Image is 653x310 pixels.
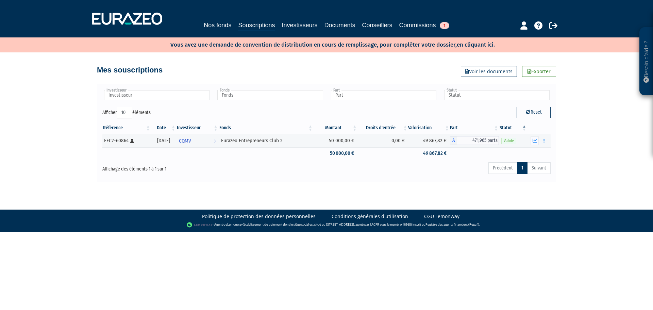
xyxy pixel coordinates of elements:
[522,66,556,77] a: Exporter
[408,134,450,147] td: 49 867,82 €
[501,138,516,144] span: Valide
[214,135,216,147] i: Voir l'investisseur
[425,222,479,227] a: Registre des agents financiers (Regafi)
[97,66,163,74] h4: Mes souscriptions
[92,13,162,25] img: 1732889491-logotype_eurazeo_blanc_rvb.png
[499,122,527,134] th: Statut : activer pour trier la colonne par ordre d&eacute;croissant
[130,139,134,143] i: [Français] Personne physique
[151,122,176,134] th: Date: activer pour trier la colonne par ordre croissant
[450,136,499,145] div: A - Eurazeo Entrepreneurs Club 2
[282,20,317,30] a: Investisseurs
[399,20,449,30] a: Commissions1
[450,122,499,134] th: Part: activer pour trier la colonne par ordre croissant
[408,147,450,159] td: 49 867,82 €
[642,31,650,92] p: Besoin d'aide ?
[221,137,311,144] div: Eurazeo Entrepreneurs Club 2
[238,20,275,31] a: Souscriptions
[102,107,151,118] label: Afficher éléments
[408,122,450,134] th: Valorisation: activer pour trier la colonne par ordre croissant
[324,20,355,30] a: Documents
[202,213,316,220] a: Politique de protection des données personnelles
[357,122,408,134] th: Droits d'entrée: activer pour trier la colonne par ordre croissant
[179,135,191,147] span: CQMV
[176,122,218,134] th: Investisseur: activer pour trier la colonne par ordre croissant
[457,136,499,145] span: 471,965 parts
[227,222,243,227] a: Lemonway
[440,22,449,29] span: 1
[176,134,218,147] a: CQMV
[450,136,457,145] span: A
[357,134,408,147] td: 0,00 €
[219,122,314,134] th: Fonds: activer pour trier la colonne par ordre croissant
[151,39,495,49] p: Vous avez une demande de convention de distribution en cours de remplissage, pour compléter votre...
[461,66,517,77] a: Voir les documents
[313,147,357,159] td: 50 000,00 €
[104,137,149,144] div: EEC2-60864
[102,162,283,173] div: Affichage des éléments 1 à 1 sur 1
[187,222,213,228] img: logo-lemonway.png
[424,213,459,220] a: CGU Lemonway
[153,137,174,144] div: [DATE]
[517,107,551,118] button: Reset
[7,222,646,228] div: - Agent de (établissement de paiement dont le siège social est situé au [STREET_ADDRESS], agréé p...
[117,107,132,118] select: Afficheréléments
[332,213,408,220] a: Conditions générales d'utilisation
[204,20,231,30] a: Nos fonds
[457,41,495,48] a: en cliquant ici.
[313,134,357,147] td: 50 000,00 €
[313,122,357,134] th: Montant: activer pour trier la colonne par ordre croissant
[517,162,528,174] a: 1
[362,20,392,30] a: Conseillers
[102,122,151,134] th: Référence : activer pour trier la colonne par ordre croissant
